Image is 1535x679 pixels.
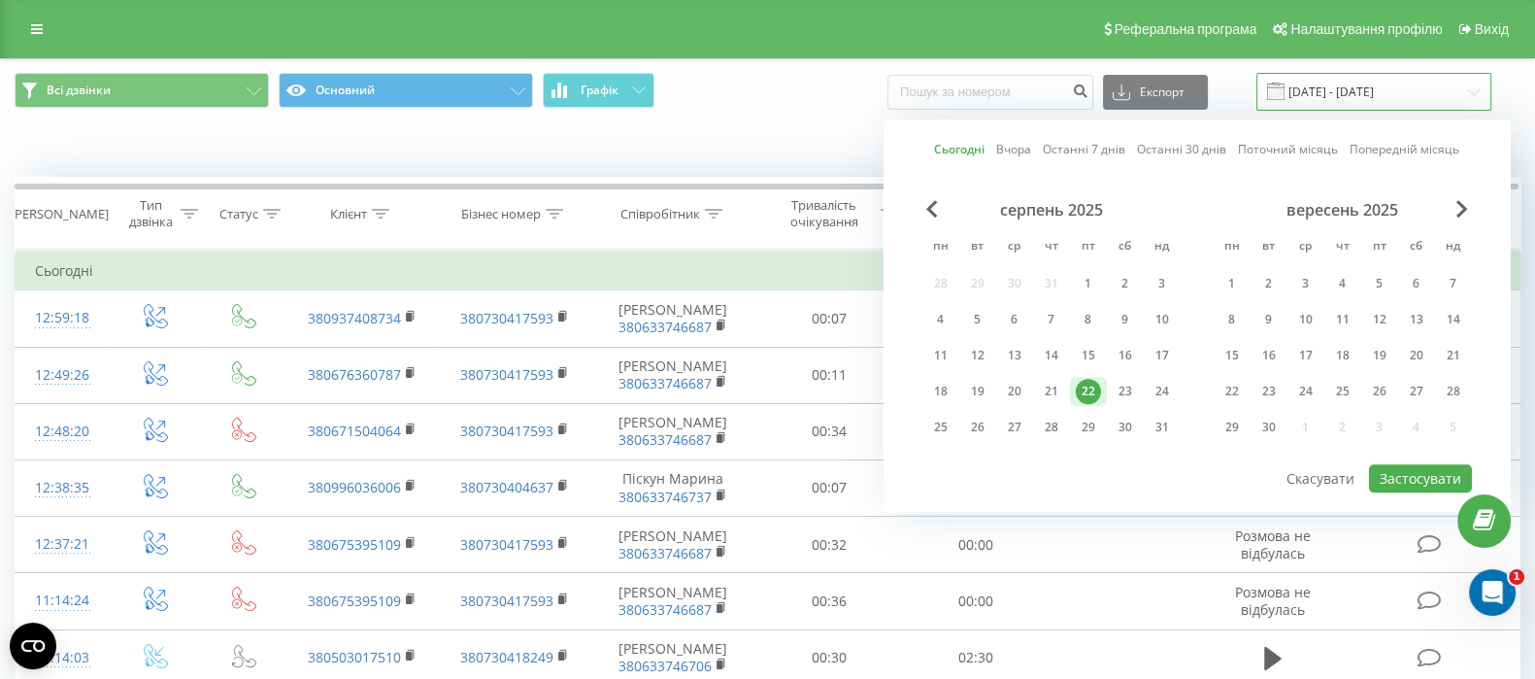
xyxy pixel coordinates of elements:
div: сб 27 вер 2025 р. [1398,377,1435,406]
div: пт 19 вер 2025 р. [1361,341,1398,370]
div: пн 25 серп 2025 р. [922,413,959,442]
div: 25 [928,415,953,440]
div: нд 7 вер 2025 р. [1435,269,1472,298]
div: чт 25 вер 2025 р. [1324,377,1361,406]
a: 380675395109 [308,592,401,610]
div: нд 17 серп 2025 р. [1144,341,1181,370]
button: Open CMP widget [10,623,56,669]
div: сб 16 серп 2025 р. [1107,341,1144,370]
a: 380633746687 [618,544,712,562]
button: Всі дзвінки [15,73,269,108]
a: 380633746737 [618,488,712,506]
div: 19 [1367,343,1392,368]
div: 28 [1039,415,1064,440]
div: ср 13 серп 2025 р. [996,341,1033,370]
div: 30 [1256,415,1282,440]
span: Розмова не відбулась [1235,526,1311,562]
div: пн 18 серп 2025 р. [922,377,959,406]
button: Графік [543,73,654,108]
div: 12:38:35 [35,469,89,507]
div: 11:14:24 [35,582,89,620]
div: пн 8 вер 2025 р. [1214,305,1251,334]
abbr: четвер [1328,233,1357,262]
div: 9 [1113,307,1138,332]
div: 17 [1293,343,1318,368]
td: 00:00 [902,517,1049,573]
div: 22 [1076,379,1101,404]
a: 380730417593 [460,422,553,440]
div: нд 3 серп 2025 р. [1144,269,1181,298]
div: Бізнес номер [461,206,541,222]
div: вт 9 вер 2025 р. [1251,305,1287,334]
abbr: субота [1111,233,1140,262]
button: Експорт [1103,75,1208,110]
div: сб 13 вер 2025 р. [1398,305,1435,334]
abbr: п’ятниця [1365,233,1394,262]
abbr: неділя [1439,233,1468,262]
div: ср 3 вер 2025 р. [1287,269,1324,298]
div: пт 22 серп 2025 р. [1070,377,1107,406]
a: 380730417593 [460,309,553,327]
div: 2 [1256,271,1282,296]
div: 12:37:21 [35,526,89,563]
div: 12:48:20 [35,413,89,451]
div: 23 [1256,379,1282,404]
abbr: понеділок [1218,233,1247,262]
div: пн 22 вер 2025 р. [1214,377,1251,406]
button: Застосувати [1369,464,1472,492]
a: Останні 30 днів [1137,141,1226,159]
a: 380675395109 [308,535,401,554]
div: 17 [1150,343,1175,368]
div: 14 [1441,307,1466,332]
div: 16 [1113,343,1138,368]
td: 00:32 [755,517,902,573]
span: Previous Month [926,200,938,218]
div: сб 23 серп 2025 р. [1107,377,1144,406]
div: 29 [1219,415,1245,440]
a: 380676360787 [308,365,401,384]
abbr: середа [1000,233,1029,262]
a: Попередній місяць [1350,141,1459,159]
a: 380633746706 [618,657,712,675]
div: 10 [1150,307,1175,332]
div: серпень 2025 [922,200,1181,220]
div: 6 [1002,307,1027,332]
div: чт 21 серп 2025 р. [1033,377,1070,406]
div: 15 [1219,343,1245,368]
div: чт 14 серп 2025 р. [1033,341,1070,370]
div: нд 10 серп 2025 р. [1144,305,1181,334]
div: 24 [1293,379,1318,404]
div: пн 29 вер 2025 р. [1214,413,1251,442]
div: 8 [1219,307,1245,332]
abbr: субота [1402,233,1431,262]
div: 11 [928,343,953,368]
div: 30 [1113,415,1138,440]
a: 380996036006 [308,478,401,496]
div: 21 [1441,343,1466,368]
div: 1 [1219,271,1245,296]
button: Скасувати [1276,464,1365,492]
span: Всі дзвінки [47,83,111,98]
td: Піскун Марина [591,459,755,516]
div: 23 [1113,379,1138,404]
button: Основний [279,73,533,108]
span: Графік [581,84,618,97]
a: 380633746687 [618,600,712,619]
a: 380633746687 [618,374,712,392]
abbr: неділя [1148,233,1177,262]
div: 5 [1367,271,1392,296]
div: чт 28 серп 2025 р. [1033,413,1070,442]
div: Клієнт [330,206,367,222]
span: Розмова не відбулась [1235,583,1311,619]
td: Сьогодні [16,252,1520,290]
div: 1 [1076,271,1101,296]
div: нд 14 вер 2025 р. [1435,305,1472,334]
div: ср 27 серп 2025 р. [996,413,1033,442]
div: пн 15 вер 2025 р. [1214,341,1251,370]
div: Тип дзвінка [126,197,176,230]
abbr: вівторок [963,233,992,262]
div: сб 30 серп 2025 р. [1107,413,1144,442]
div: 13 [1002,343,1027,368]
div: 20 [1404,343,1429,368]
td: 00:36 [755,573,902,629]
